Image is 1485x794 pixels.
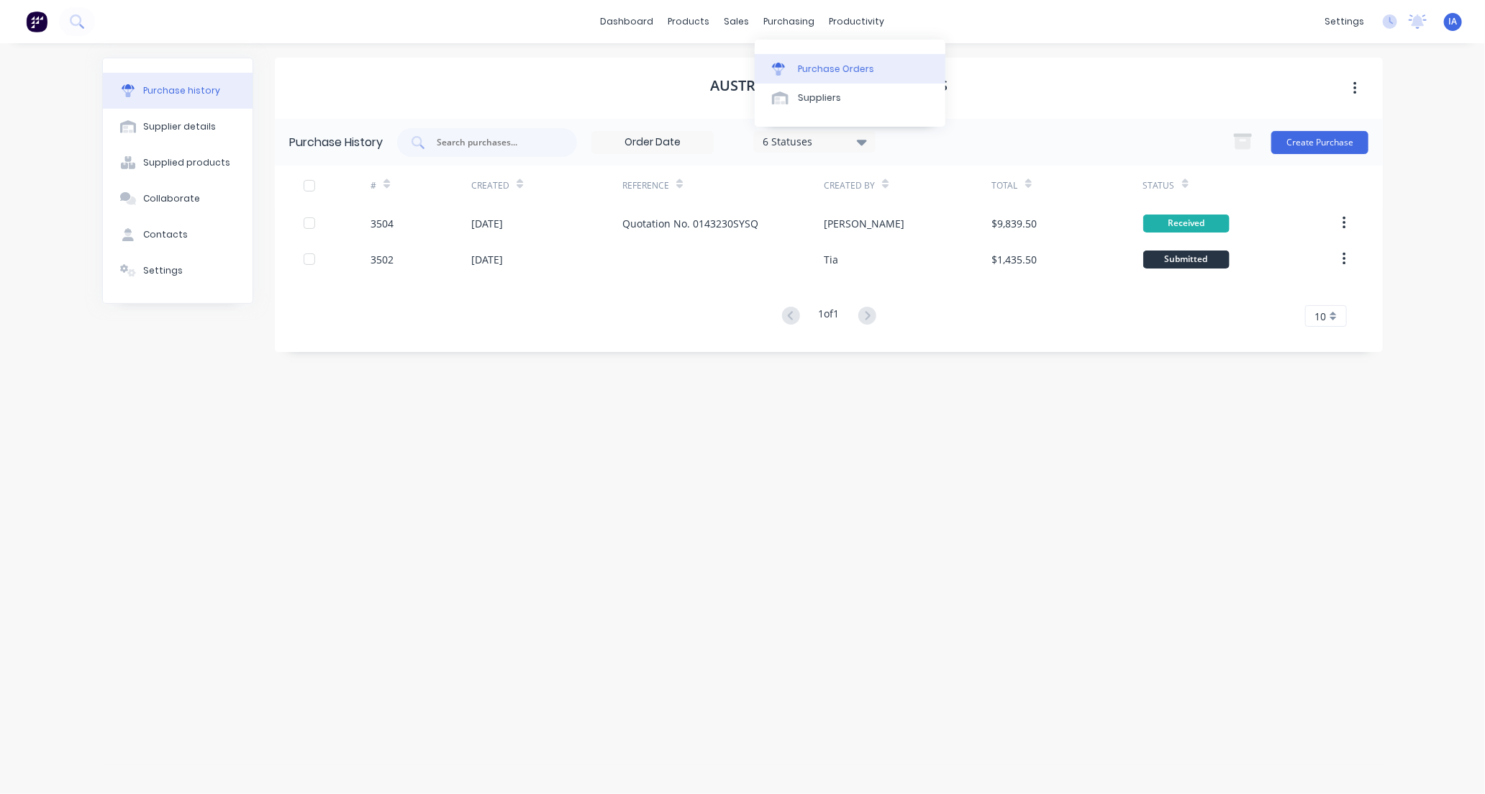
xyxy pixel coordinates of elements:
div: Total [992,179,1018,192]
button: Contacts [103,217,253,253]
div: settings [1317,11,1371,32]
button: Settings [103,253,253,289]
div: Status [1143,179,1175,192]
div: Created By [824,179,875,192]
a: Purchase Orders [755,54,945,83]
div: Submitted [1143,251,1230,269]
div: Purchase Orders [798,63,874,76]
a: Suppliers [755,84,945,112]
div: # [371,179,376,192]
span: 10 [1314,309,1326,324]
input: Search purchases... [435,135,555,150]
div: Settings [143,264,183,277]
div: products [661,11,717,32]
div: Reference [622,179,669,192]
button: Purchase history [103,73,253,109]
div: 1 of 1 [819,306,840,327]
div: Supplied products [143,156,230,169]
div: 3502 [371,252,394,267]
button: Supplier details [103,109,253,145]
div: Collaborate [143,192,200,205]
div: $1,435.50 [992,252,1037,267]
div: Supplier details [143,120,216,133]
div: productivity [822,11,892,32]
button: Create Purchase [1271,131,1368,154]
h1: AUSTRAL [PERSON_NAME] METALS [710,77,948,94]
div: Purchase History [289,134,383,151]
div: Created [471,179,509,192]
div: purchasing [757,11,822,32]
div: Purchase history [143,84,220,97]
div: [PERSON_NAME] [824,216,904,231]
input: Order Date [592,132,713,153]
button: Collaborate [103,181,253,217]
img: Factory [26,11,47,32]
div: 6 Statuses [763,134,866,149]
div: Suppliers [798,91,841,104]
div: Tia [824,252,838,267]
div: [DATE] [471,216,503,231]
div: Contacts [143,228,188,241]
span: IA [1449,15,1458,28]
div: Received [1143,215,1230,233]
div: sales [717,11,757,32]
div: $9,839.50 [992,216,1037,231]
div: Quotation No. 0143230SYSQ [622,216,758,231]
div: [DATE] [471,252,503,267]
div: 3504 [371,216,394,231]
button: Supplied products [103,145,253,181]
a: dashboard [594,11,661,32]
